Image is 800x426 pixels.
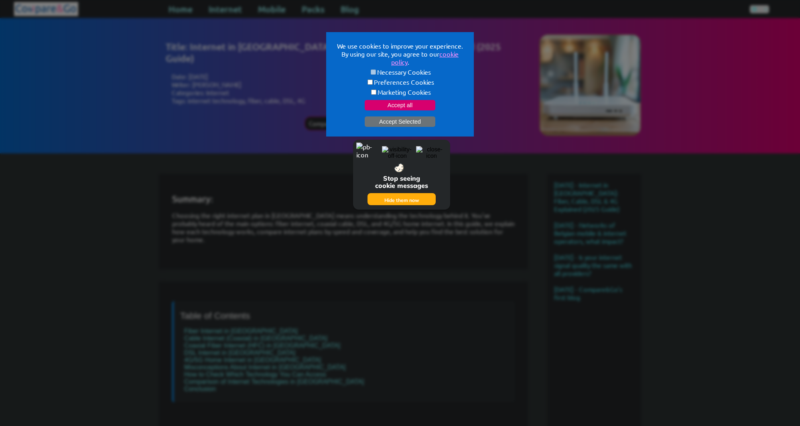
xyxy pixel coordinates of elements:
input: Necessary Cookies [371,69,376,75]
label: Preferences Cookies [336,78,464,86]
a: cookie policy [391,50,459,66]
input: Marketing Cookies [371,90,376,95]
button: Accept Selected [365,116,435,127]
label: Marketing Cookies [336,88,464,96]
img: visibility-off-icon [382,146,413,159]
input: Preferences Cookies [368,79,373,85]
div: Stop seeing cookie messages [375,175,428,189]
p: We use cookies to improve your experience. By using our site, you agree to our . [336,42,464,66]
img: close-icon [416,146,447,159]
label: Necessary Cookies [336,68,464,76]
button: Hide them now [368,193,436,205]
button: Accept all [365,100,435,110]
img: pb-icon [356,143,379,159]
